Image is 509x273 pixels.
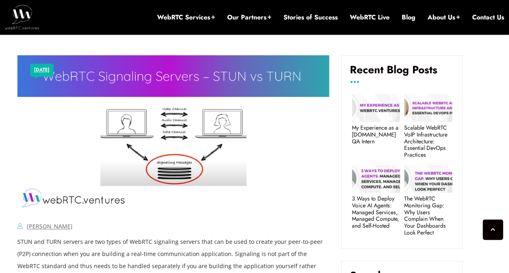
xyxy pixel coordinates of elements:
a: My Experience as a [DOMAIN_NAME] QA Intern [352,124,400,145]
a: [DATE] [34,65,49,75]
a: Contact Us [472,13,504,22]
a: Blog [402,13,415,22]
a: Scalable WebRTC VoIP Infrastructure Architecture: Essential DevOps Practices [404,124,452,158]
a: About Us [428,13,460,22]
a: 3 Ways to Deploy Voice AI Agents: Managed Services, Managed Compute, and Self-Hosted [352,195,400,229]
a: WebRTC Live [350,13,390,22]
a: Stories of Success [283,13,338,22]
a: Our Partners [227,13,271,22]
a: The WebRTC Monitoring Gap: Why Users Complain When Your Dashboards Look Perfect [404,195,452,236]
h4: Recent Blog Posts [350,64,454,82]
a: WebRTC Services [157,13,215,22]
img: WebRTC.ventures [5,5,39,29]
a: [PERSON_NAME] [27,222,72,230]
